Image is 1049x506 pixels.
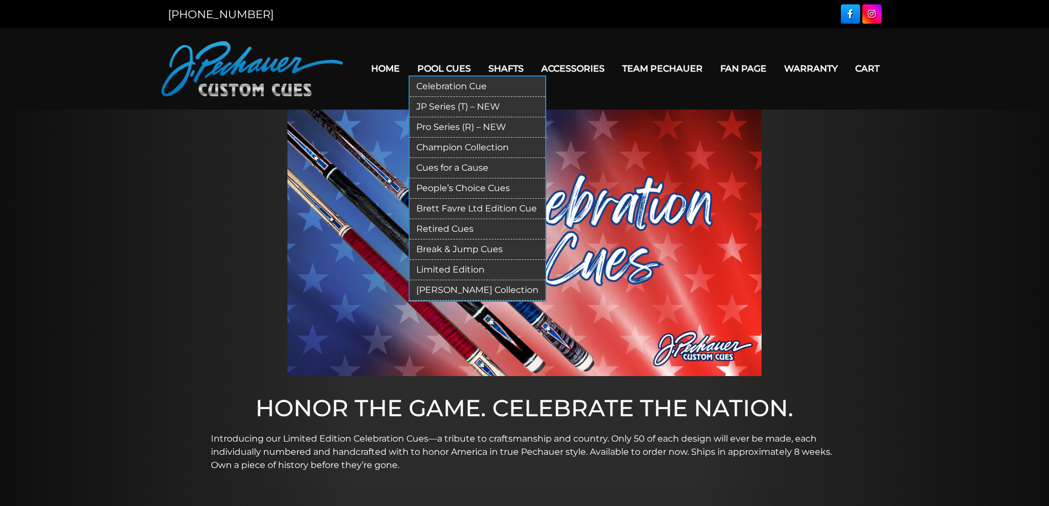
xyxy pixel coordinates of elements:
[410,138,545,158] a: Champion Collection
[410,240,545,260] a: Break & Jump Cues
[409,55,480,83] a: Pool Cues
[410,260,545,280] a: Limited Edition
[410,77,545,97] a: Celebration Cue
[410,117,545,138] a: Pro Series (R) – NEW
[480,55,532,83] a: Shafts
[711,55,775,83] a: Fan Page
[532,55,613,83] a: Accessories
[846,55,888,83] a: Cart
[161,41,343,96] img: Pechauer Custom Cues
[410,280,545,301] a: [PERSON_NAME] Collection
[211,432,839,472] p: Introducing our Limited Edition Celebration Cues—a tribute to craftsmanship and country. Only 50 ...
[775,55,846,83] a: Warranty
[410,219,545,240] a: Retired Cues
[410,97,545,117] a: JP Series (T) – NEW
[613,55,711,83] a: Team Pechauer
[410,178,545,199] a: People’s Choice Cues
[410,158,545,178] a: Cues for a Cause
[362,55,409,83] a: Home
[168,8,274,21] a: [PHONE_NUMBER]
[410,199,545,219] a: Brett Favre Ltd Edition Cue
